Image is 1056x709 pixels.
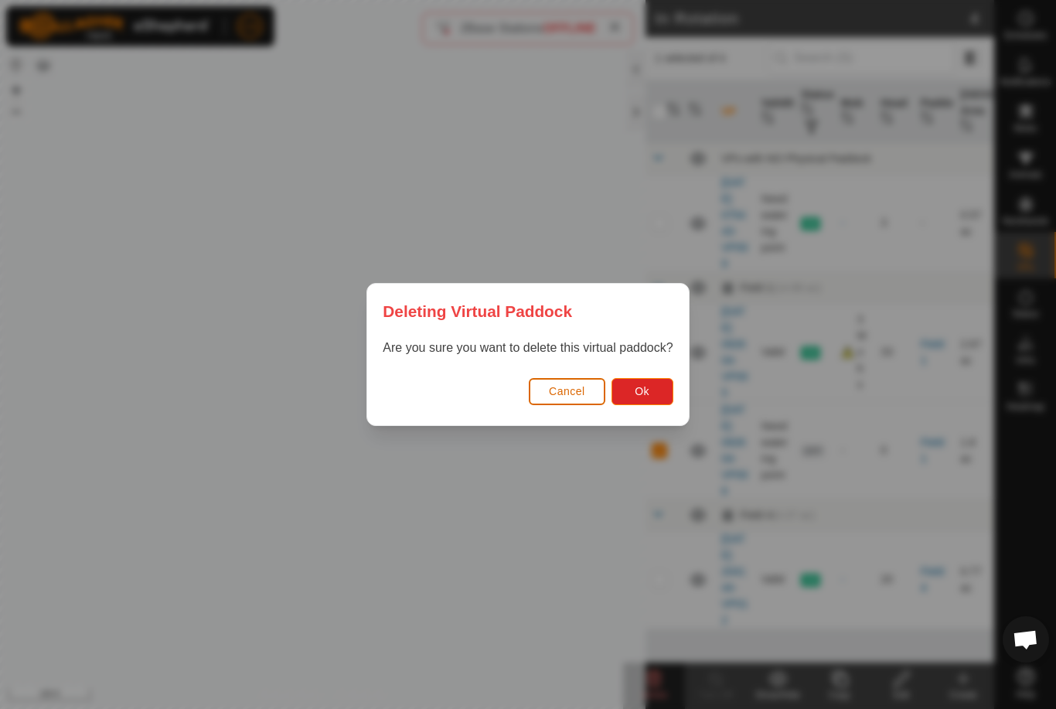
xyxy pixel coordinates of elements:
p: Are you sure you want to delete this virtual paddock? [383,339,673,357]
span: Ok [635,385,649,397]
div: Open chat [1003,616,1049,663]
span: Cancel [549,385,585,397]
span: Deleting Virtual Paddock [383,299,572,323]
button: Ok [611,378,673,405]
button: Cancel [529,378,605,405]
